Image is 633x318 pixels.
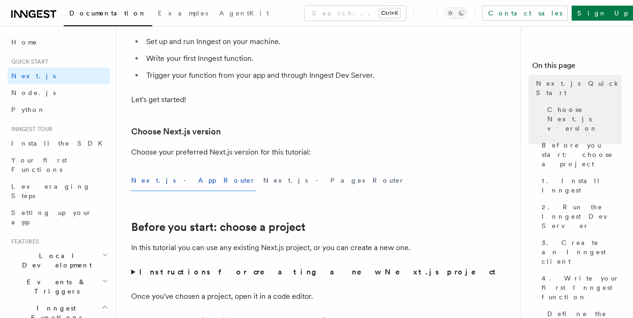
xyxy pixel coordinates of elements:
[538,234,622,270] a: 3. Create an Inngest client
[11,209,92,226] span: Setting up your app
[11,72,56,80] span: Next.js
[542,202,622,230] span: 2. Run the Inngest Dev Server
[7,135,110,152] a: Install the SDK
[131,221,305,234] a: Before you start: choose a project
[131,93,506,106] p: Let's get started!
[131,125,221,138] a: Choose Next.js version
[7,34,110,51] a: Home
[7,58,48,66] span: Quick start
[131,290,506,303] p: Once you've chosen a project, open it in a code editor.
[445,7,467,19] button: Toggle dark mode
[143,69,506,82] li: Trigger your function from your app and through Inngest Dev Server.
[536,79,622,97] span: Next.js Quick Start
[532,75,622,101] a: Next.js Quick Start
[11,140,108,147] span: Install the SDK
[158,9,208,17] span: Examples
[379,8,400,18] kbd: Ctrl+K
[7,101,110,118] a: Python
[7,178,110,204] a: Leveraging Steps
[7,126,52,133] span: Inngest tour
[11,106,45,113] span: Python
[11,156,67,173] span: Your first Functions
[542,274,622,302] span: 4. Write your first Inngest function
[11,89,56,96] span: Node.js
[143,52,506,65] li: Write your first Inngest function.
[7,277,102,296] span: Events & Triggers
[542,238,622,266] span: 3. Create an Inngest client
[482,6,568,21] a: Contact sales
[538,270,622,305] a: 4. Write your first Inngest function
[7,238,39,245] span: Features
[7,67,110,84] a: Next.js
[542,176,622,195] span: 1. Install Inngest
[305,6,406,21] button: Search...Ctrl+K
[7,84,110,101] a: Node.js
[11,37,37,47] span: Home
[152,3,214,25] a: Examples
[131,266,506,279] summary: Instructions for creating a new Next.js project
[542,141,622,169] span: Before you start: choose a project
[532,60,622,75] h4: On this page
[7,251,102,270] span: Local Development
[64,3,152,26] a: Documentation
[143,35,506,48] li: Set up and run Inngest on your machine.
[131,170,256,191] button: Next.js - App Router
[547,105,622,133] span: Choose Next.js version
[7,204,110,230] a: Setting up your app
[11,183,90,200] span: Leveraging Steps
[69,9,147,17] span: Documentation
[214,3,275,25] a: AgentKit
[131,241,506,254] p: In this tutorial you can use any existing Next.js project, or you can create a new one.
[219,9,269,17] span: AgentKit
[263,170,405,191] button: Next.js - Pages Router
[131,146,506,159] p: Choose your preferred Next.js version for this tutorial:
[538,137,622,172] a: Before you start: choose a project
[544,101,622,137] a: Choose Next.js version
[7,274,110,300] button: Events & Triggers
[7,152,110,178] a: Your first Functions
[538,199,622,234] a: 2. Run the Inngest Dev Server
[139,267,499,276] strong: Instructions for creating a new Next.js project
[7,247,110,274] button: Local Development
[538,172,622,199] a: 1. Install Inngest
